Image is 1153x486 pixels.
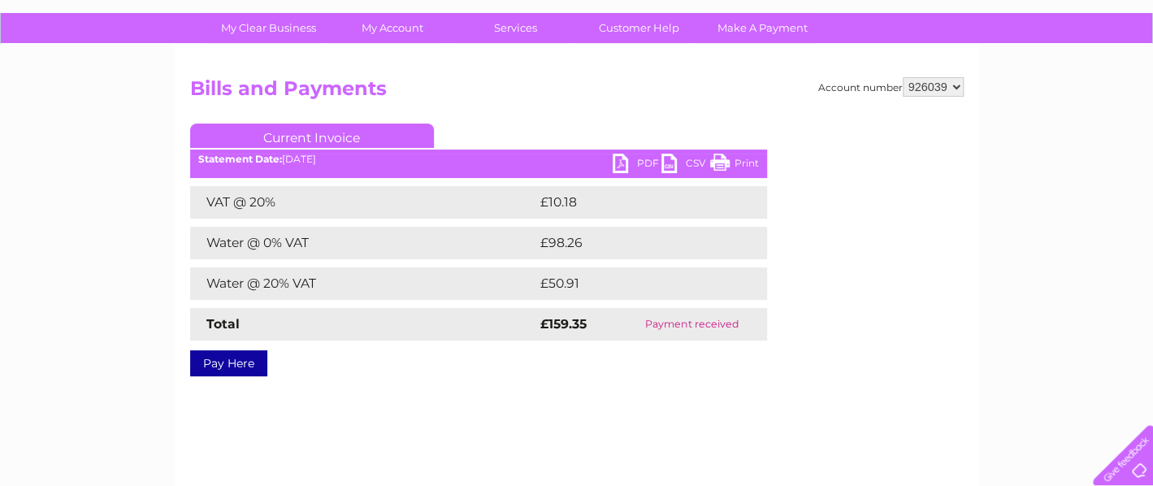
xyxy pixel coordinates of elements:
a: Telecoms [953,69,1002,81]
td: Payment received [617,308,766,341]
strong: Total [206,316,240,332]
a: Services [449,13,583,43]
div: Account number [818,77,964,97]
a: Make A Payment [696,13,830,43]
a: Energy [908,69,943,81]
a: 0333 014 3131 [847,8,959,28]
td: Water @ 20% VAT [190,267,536,300]
a: Print [710,154,759,177]
b: Statement Date: [198,153,282,165]
td: Water @ 0% VAT [190,227,536,259]
div: [DATE] [190,154,767,165]
a: My Clear Business [202,13,336,43]
div: Clear Business is a trading name of Verastar Limited (registered in [GEOGRAPHIC_DATA] No. 3667643... [193,9,961,79]
a: Contact [1045,69,1085,81]
a: PDF [613,154,661,177]
a: Log out [1099,69,1138,81]
a: My Account [325,13,459,43]
td: £10.18 [536,186,731,219]
h2: Bills and Payments [190,77,964,108]
strong: £159.35 [540,316,587,332]
img: logo.png [41,42,124,92]
a: Pay Here [190,350,267,376]
td: VAT @ 20% [190,186,536,219]
td: £98.26 [536,227,735,259]
td: £50.91 [536,267,733,300]
a: Customer Help [572,13,706,43]
a: Blog [1012,69,1035,81]
a: Water [867,69,898,81]
a: Current Invoice [190,124,434,148]
a: CSV [661,154,710,177]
